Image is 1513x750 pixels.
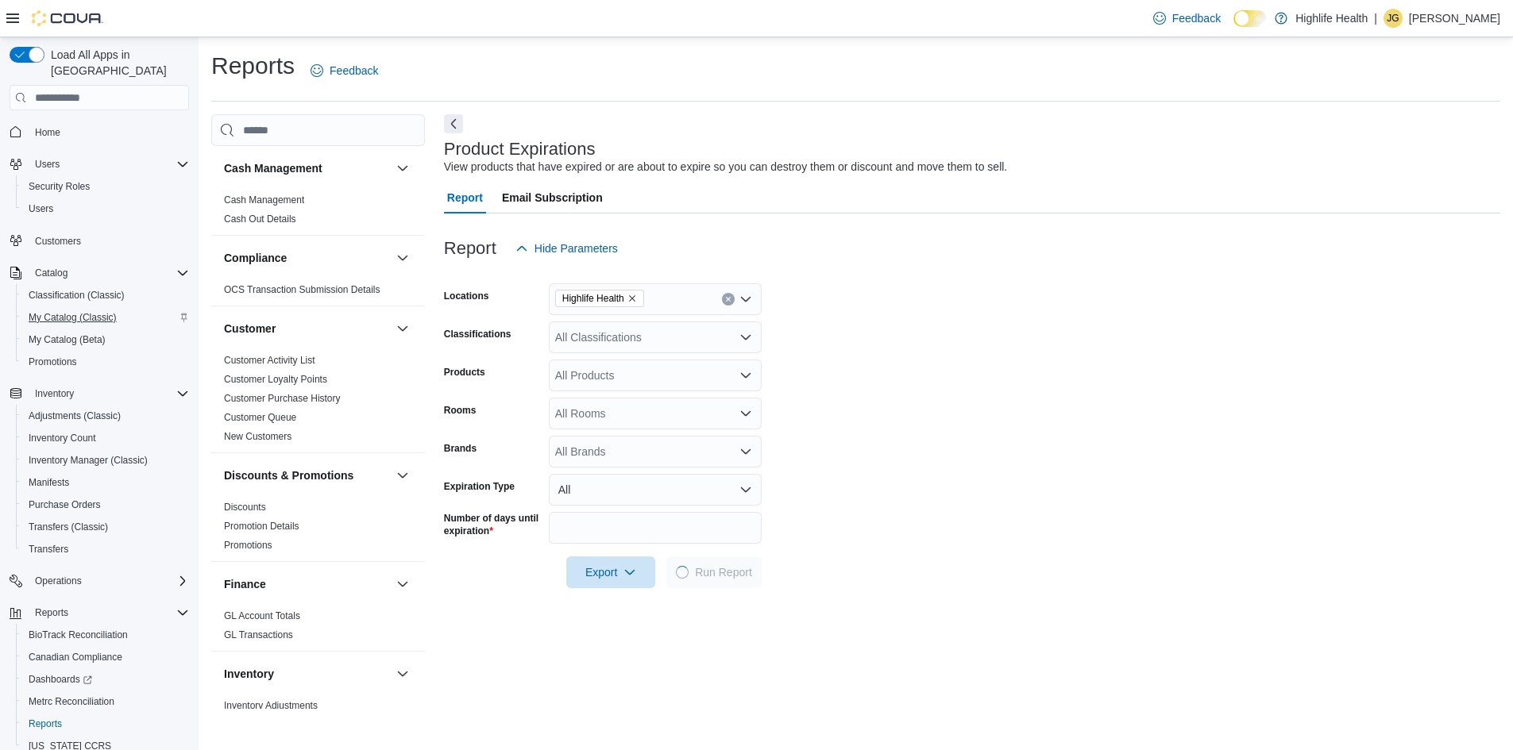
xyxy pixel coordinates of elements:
[224,392,341,405] span: Customer Purchase History
[29,263,189,283] span: Catalog
[22,429,189,448] span: Inventory Count
[16,427,195,449] button: Inventory Count
[224,411,296,424] span: Customer Queue
[224,666,390,682] button: Inventory
[29,571,189,590] span: Operations
[29,571,88,590] button: Operations
[224,540,272,551] a: Promotions
[22,540,75,559] a: Transfers
[224,194,304,206] span: Cash Management
[3,153,195,175] button: Users
[22,714,189,733] span: Reports
[29,454,148,467] span: Inventory Manager (Classic)
[22,473,189,492] span: Manifests
[444,480,515,493] label: Expiration Type
[22,714,68,733] a: Reports
[22,352,83,371] a: Promotions
[29,289,125,302] span: Classification (Classic)
[444,140,596,159] h3: Product Expirations
[224,354,315,367] span: Customer Activity List
[224,502,266,513] a: Discounts
[22,692,189,711] span: Metrc Reconciliation
[739,445,752,458] button: Open list of options
[444,114,463,133] button: Next
[211,351,425,452] div: Customer
[444,442,477,455] label: Brands
[224,539,272,552] span: Promotions
[224,412,296,423] a: Customer Queue
[22,308,189,327] span: My Catalog (Classic)
[3,570,195,592] button: Operations
[211,280,425,306] div: Compliance
[1409,9,1500,28] p: [PERSON_NAME]
[224,213,296,225] a: Cash Out Details
[29,155,189,174] span: Users
[16,449,195,471] button: Inventory Manager (Classic)
[29,695,114,708] span: Metrc Reconciliation
[29,123,67,142] a: Home
[3,229,195,252] button: Customers
[566,556,655,588] button: Export
[224,430,291,443] span: New Customers
[29,432,96,444] span: Inventory Count
[16,329,195,351] button: My Catalog (Beta)
[16,516,195,538] button: Transfers (Classic)
[16,198,195,220] button: Users
[224,393,341,404] a: Customer Purchase History
[1384,9,1403,28] div: Jennifer Gierum
[224,213,296,225] span: Cash Out Details
[22,692,121,711] a: Metrc Reconciliation
[224,520,299,533] span: Promotion Details
[22,330,112,349] a: My Catalog (Beta)
[224,321,276,337] h3: Customer
[16,351,195,373] button: Promotions
[444,290,489,302] label: Locations
[29,410,121,422] span: Adjustments (Classic)
[393,248,412,267] button: Compliance
[29,356,77,368] span: Promotions
[16,175,195,198] button: Security Roles
[29,603,75,622] button: Reports
[22,406,189,425] span: Adjustments (Classic)
[22,495,189,514] span: Purchase Orders
[224,576,390,592] button: Finance
[224,355,315,366] a: Customer Activity List
[393,664,412,683] button: Inventory
[576,556,646,588] span: Export
[739,407,752,420] button: Open list of options
[304,55,384,87] a: Feedback
[224,467,353,483] h3: Discounts & Promotions
[22,625,189,644] span: BioTrack Reconciliation
[35,267,68,279] span: Catalog
[29,543,68,556] span: Transfers
[22,199,189,218] span: Users
[22,517,189,537] span: Transfers (Classic)
[444,159,1007,175] div: View products that have expired or are about to expire so you can destroy them or discount and mo...
[35,235,81,248] span: Customers
[3,602,195,624] button: Reports
[224,321,390,337] button: Customer
[1147,2,1227,34] a: Feedback
[22,670,98,689] a: Dashboards
[393,159,412,178] button: Cash Management
[224,576,266,592] h3: Finance
[22,648,129,667] a: Canadian Compliance
[555,290,644,307] span: Highlife Health
[29,651,122,663] span: Canadian Compliance
[224,629,293,641] span: GL Transactions
[211,50,295,82] h1: Reports
[35,575,82,587] span: Operations
[224,431,291,442] a: New Customers
[224,160,390,176] button: Cash Management
[393,575,412,594] button: Finance
[16,690,195,713] button: Metrc Reconciliation
[224,629,293,640] a: GL Transactions
[1374,9,1377,28] p: |
[393,319,412,338] button: Customer
[22,670,189,689] span: Dashboards
[16,471,195,494] button: Manifests
[224,250,390,266] button: Compliance
[35,387,74,400] span: Inventory
[211,498,425,561] div: Discounts & Promotions
[739,331,752,344] button: Open list of options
